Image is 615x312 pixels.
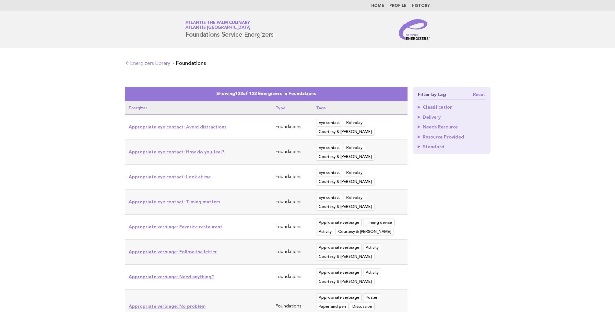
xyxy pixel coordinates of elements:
th: Energizer [125,101,272,115]
a: Appropriate eye contact: Look at me [129,174,211,179]
td: Foundations [272,140,313,165]
span: Roleplay [344,194,365,201]
a: Appropriate verbiage: Favorite restaurant [129,224,222,229]
a: Appropriate verbiage: Need anything? [129,274,214,279]
h1: Foundations Service Energizers [185,21,274,38]
span: Roleplay [344,144,365,151]
span: Courtesy & Manners [316,128,374,136]
span: Courtesy & Manners [316,203,374,210]
span: 122 [235,92,243,96]
span: Paper and pen [316,303,349,310]
a: Appropriate verbiage: No problem [129,304,206,309]
span: Activity [363,269,381,276]
a: Appropriate eye contact: Timing matters [129,199,220,204]
span: Poster [363,294,380,301]
span: Eye contact [316,119,342,126]
summary: Standard [418,144,485,149]
span: Activity [363,244,381,251]
span: Activity [316,228,334,235]
span: Discussion [350,303,375,310]
a: Appropriate verbiage: Follow the letter [129,249,217,254]
a: Appropriate eye contact: How do you feel? [129,149,224,154]
td: Foundations [272,115,313,140]
summary: Resource Provided [418,135,485,139]
summary: Classification [418,105,485,109]
span: Roleplay [344,169,365,176]
span: Courtesy & Manners [316,153,374,161]
summary: Needs Resource [418,125,485,129]
caption: Showing of 122 Energizers in Foundations [125,87,408,101]
span: Atlantis [GEOGRAPHIC_DATA] [185,26,251,30]
a: Atlantis The Palm CulinaryAtlantis [GEOGRAPHIC_DATA] [185,21,251,30]
span: Appropriate verbiage [316,294,362,301]
span: Courtesy & Manners [336,228,394,235]
td: Foundations [272,165,313,190]
summary: Delivery [418,115,485,119]
span: Roleplay [344,119,365,126]
a: Profile [389,4,407,8]
span: Eye contact [316,194,342,201]
li: Foundations [173,61,206,66]
span: Courtesy & Manners [316,178,374,186]
a: Appropriate eye contact: Avoid distractions [129,124,226,129]
span: Eye contact [316,144,342,151]
a: Home [371,4,384,8]
a: Reset [473,92,485,97]
td: Foundations [272,190,313,215]
td: Foundations [272,240,313,265]
span: Timing device [363,219,395,226]
h4: Filter by tag [418,92,485,100]
span: Appropriate verbiage [316,219,362,226]
span: Courtesy & Manners [316,278,374,285]
th: Type [272,101,313,115]
span: Appropriate verbiage [316,269,362,276]
span: Appropriate verbiage [316,244,362,251]
img: Service Energizers [399,19,430,40]
a: History [412,4,430,8]
a: Energizers Library [125,61,170,66]
th: Tags [312,101,407,115]
td: Foundations [272,215,313,240]
td: Foundations [272,265,313,290]
span: Courtesy & Manners [316,253,374,260]
span: Eye contact [316,169,342,176]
